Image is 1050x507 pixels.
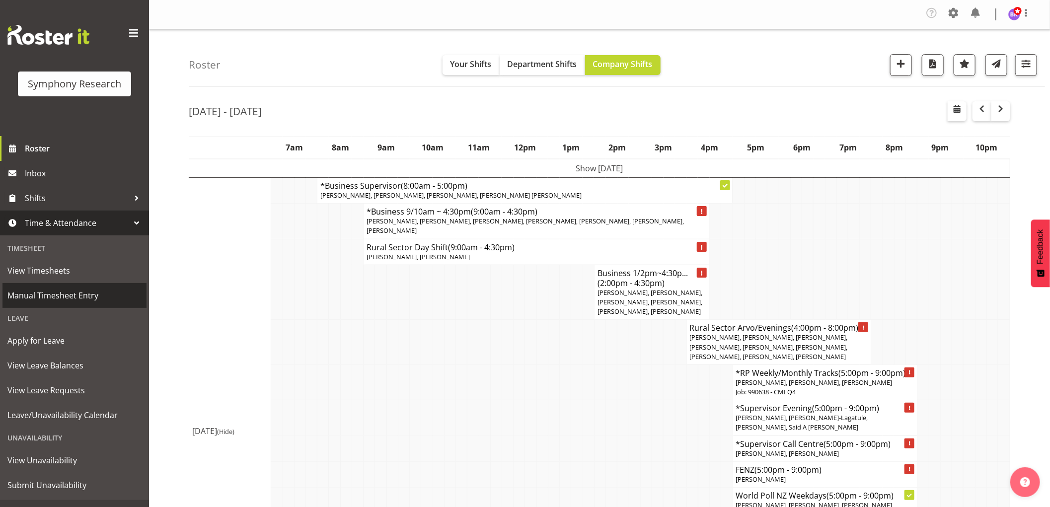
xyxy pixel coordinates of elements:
[824,438,891,449] span: (5:00pm - 9:00pm)
[736,413,868,432] span: [PERSON_NAME], [PERSON_NAME]-Lagatule, [PERSON_NAME], Said A [PERSON_NAME]
[367,217,684,235] span: [PERSON_NAME], [PERSON_NAME], [PERSON_NAME], [PERSON_NAME], [PERSON_NAME], [PERSON_NAME], [PERSON...
[502,137,548,159] th: 12pm
[736,439,914,449] h4: *Supervisor Call Centre
[598,268,706,288] h4: Business 1/2pm~4:30p...
[271,137,317,159] th: 7am
[1031,219,1050,287] button: Feedback - Show survey
[825,137,871,159] th: 7pm
[2,448,147,473] a: View Unavailability
[948,101,967,121] button: Select a specific date within the roster.
[367,207,706,217] h4: *Business 9/10am ~ 4:30pm
[25,191,129,206] span: Shifts
[450,59,492,70] span: Your Shifts
[839,367,906,378] span: (5:00pm - 9:00pm)
[736,378,893,387] span: [PERSON_NAME], [PERSON_NAME], [PERSON_NAME]
[686,137,733,159] th: 4pm
[7,263,142,278] span: View Timesheets
[954,54,975,76] button: Highlight an important date within the roster.
[813,403,880,414] span: (5:00pm - 9:00pm)
[2,328,147,353] a: Apply for Leave
[7,478,142,493] span: Submit Unavailability
[2,258,147,283] a: View Timesheets
[7,25,89,45] img: Rosterit website logo
[598,278,665,289] span: (2:00pm - 4:30pm)
[548,137,594,159] th: 1pm
[690,333,848,361] span: [PERSON_NAME], [PERSON_NAME], [PERSON_NAME], [PERSON_NAME], [PERSON_NAME], [PERSON_NAME], [PERSON...
[7,408,142,423] span: Leave/Unavailability Calendar
[1020,477,1030,487] img: help-xxl-2.png
[401,180,467,191] span: (8:00am - 5:00pm)
[736,403,914,413] h4: *Supervisor Evening
[690,323,868,333] h4: Rural Sector Arvo/Evenings
[2,403,147,428] a: Leave/Unavailability Calendar
[736,387,914,397] p: Job: 990638 - CMI Q4
[2,473,147,498] a: Submit Unavailability
[7,288,142,303] span: Manual Timesheet Entry
[2,353,147,378] a: View Leave Balances
[755,464,822,475] span: (5:00pm - 9:00pm)
[317,137,364,159] th: 8am
[736,475,786,484] span: [PERSON_NAME]
[985,54,1007,76] button: Send a list of all shifts for the selected filtered period to all rostered employees.
[7,453,142,468] span: View Unavailability
[2,428,147,448] div: Unavailability
[779,137,825,159] th: 6pm
[922,54,944,76] button: Download a PDF of the roster according to the set date range.
[890,54,912,76] button: Add a new shift
[25,166,144,181] span: Inbox
[410,137,456,159] th: 10am
[1036,229,1045,264] span: Feedback
[827,490,894,501] span: (5:00pm - 9:00pm)
[640,137,686,159] th: 3pm
[7,358,142,373] span: View Leave Balances
[28,76,121,91] div: Symphony Research
[594,137,640,159] th: 2pm
[367,252,470,261] span: [PERSON_NAME], [PERSON_NAME]
[320,181,729,191] h4: *Business Supervisor
[189,59,221,71] h4: Roster
[1008,8,1020,20] img: bhavik-kanna1260.jpg
[964,137,1010,159] th: 10pm
[598,288,702,316] span: [PERSON_NAME], [PERSON_NAME], [PERSON_NAME], [PERSON_NAME], [PERSON_NAME], [PERSON_NAME]
[189,105,262,118] h2: [DATE] - [DATE]
[443,55,500,75] button: Your Shifts
[736,449,839,458] span: [PERSON_NAME], [PERSON_NAME]
[367,242,706,252] h4: Rural Sector Day Shift
[2,308,147,328] div: Leave
[7,333,142,348] span: Apply for Leave
[1015,54,1037,76] button: Filter Shifts
[320,191,582,200] span: [PERSON_NAME], [PERSON_NAME], [PERSON_NAME], [PERSON_NAME] [PERSON_NAME]
[217,427,234,436] span: (Hide)
[189,159,1010,178] td: Show [DATE]
[2,238,147,258] div: Timesheet
[448,242,515,253] span: (9:00am - 4:30pm)
[736,368,914,378] h4: *RP Weekly/Monthly Tracks
[25,141,144,156] span: Roster
[585,55,661,75] button: Company Shifts
[736,491,914,501] h4: World Poll NZ Weekdays
[364,137,410,159] th: 9am
[736,465,914,475] h4: FENZ
[456,137,502,159] th: 11am
[593,59,653,70] span: Company Shifts
[25,216,129,230] span: Time & Attendance
[917,137,964,159] th: 9pm
[2,378,147,403] a: View Leave Requests
[733,137,779,159] th: 5pm
[7,383,142,398] span: View Leave Requests
[2,283,147,308] a: Manual Timesheet Entry
[792,322,859,333] span: (4:00pm - 8:00pm)
[508,59,577,70] span: Department Shifts
[500,55,585,75] button: Department Shifts
[471,206,537,217] span: (9:00am - 4:30pm)
[871,137,917,159] th: 8pm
